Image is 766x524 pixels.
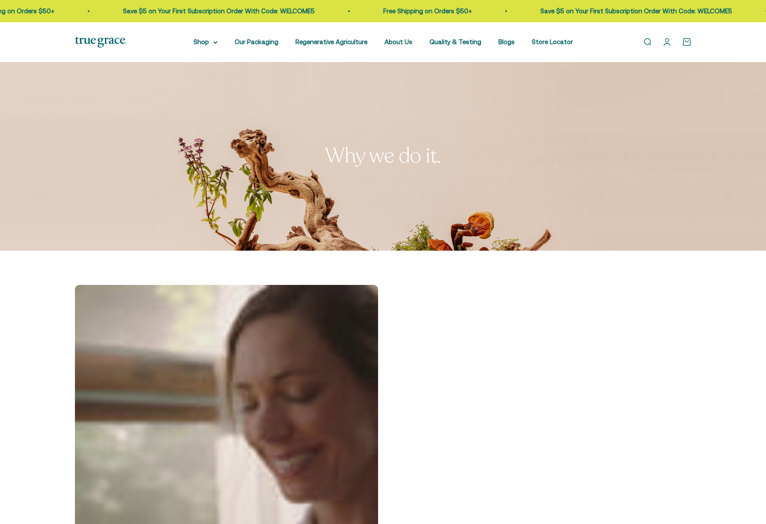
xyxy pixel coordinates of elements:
a: Our Packaging [235,38,278,45]
a: Blogs [498,38,515,45]
p: Save $5 on Your First Subscription Order With Code: WELCOME5 [119,6,311,16]
summary: Shop [194,37,218,47]
split-lines: Why we do it. [325,142,441,170]
p: Save $5 on Your First Subscription Order With Code: WELCOME5 [536,6,728,16]
a: Free Shipping on Orders $50+ [379,7,468,15]
a: Store Locator [532,38,573,45]
a: About Us [384,38,412,45]
a: Quality & Testing [429,38,481,45]
a: Regenerative Agriculture [295,38,367,45]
